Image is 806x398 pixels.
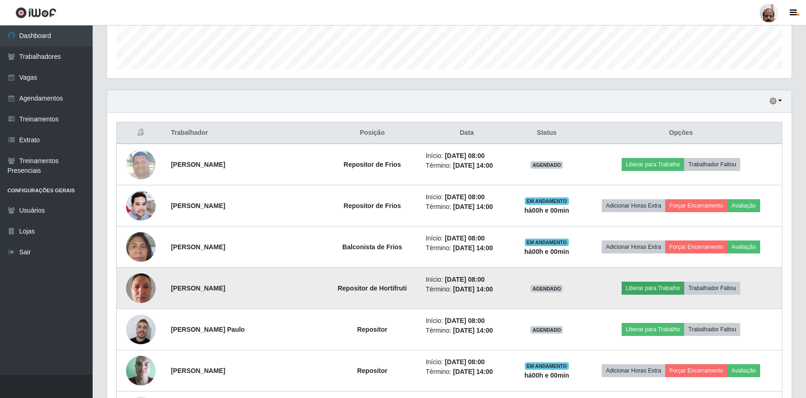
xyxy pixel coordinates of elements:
strong: Repositor de Frios [344,202,401,209]
button: Trabalhador Faltou [684,323,740,336]
strong: Repositor de Hortifruti [338,284,407,292]
img: 1740505535016.jpeg [126,268,156,308]
strong: Repositor de Frios [344,161,401,168]
button: Forçar Encerramento [665,240,727,253]
li: Término: [426,243,508,253]
li: Início: [426,357,508,367]
li: Início: [426,151,508,161]
img: CoreUI Logo [15,7,57,19]
span: AGENDADO [530,161,563,169]
time: [DATE] 14:00 [453,285,493,293]
button: Adicionar Horas Extra [602,199,665,212]
time: [DATE] 14:00 [453,244,493,252]
span: AGENDADO [530,285,563,292]
strong: Balconista de Frios [342,243,402,251]
img: 1736341148646.jpeg [126,351,156,390]
strong: Repositor [357,367,387,374]
button: Forçar Encerramento [665,199,727,212]
button: Trabalhador Faltou [684,282,740,295]
li: Término: [426,367,508,377]
time: [DATE] 14:00 [453,203,493,210]
span: EM ANDAMENTO [525,239,569,246]
img: 1744284341350.jpeg [126,191,156,221]
strong: há 00 h e 00 min [524,207,569,214]
th: Posição [324,122,420,144]
th: Data [420,122,514,144]
button: Avaliação [727,364,760,377]
li: Início: [426,234,508,243]
span: EM ANDAMENTO [525,197,569,205]
time: [DATE] 14:00 [453,368,493,375]
button: Avaliação [727,240,760,253]
time: [DATE] 08:00 [445,193,485,201]
span: AGENDADO [530,326,563,334]
time: [DATE] 08:00 [445,358,485,366]
span: EM ANDAMENTO [525,362,569,370]
li: Início: [426,316,508,326]
li: Início: [426,275,508,284]
strong: [PERSON_NAME] [171,202,225,209]
button: Liberar para Trabalho [622,323,684,336]
strong: Repositor [357,326,387,333]
strong: [PERSON_NAME] [171,243,225,251]
time: [DATE] 14:00 [453,327,493,334]
img: 1744226938039.jpeg [126,313,156,346]
button: Trabalhador Faltou [684,158,740,171]
time: [DATE] 08:00 [445,276,485,283]
button: Avaliação [727,199,760,212]
th: Opções [580,122,782,144]
strong: há 00 h e 00 min [524,372,569,379]
button: Forçar Encerramento [665,364,727,377]
th: Trabalhador [165,122,324,144]
time: [DATE] 14:00 [453,162,493,169]
li: Início: [426,192,508,202]
strong: [PERSON_NAME] [171,284,225,292]
time: [DATE] 08:00 [445,317,485,324]
button: Liberar para Trabalho [622,282,684,295]
th: Status [513,122,580,144]
button: Adicionar Horas Extra [602,240,665,253]
time: [DATE] 08:00 [445,234,485,242]
li: Término: [426,161,508,171]
time: [DATE] 08:00 [445,152,485,159]
strong: há 00 h e 00 min [524,248,569,255]
li: Término: [426,202,508,212]
strong: [PERSON_NAME] Paulo [171,326,245,333]
li: Término: [426,326,508,335]
img: 1697490161329.jpeg [126,145,156,184]
button: Liberar para Trabalho [622,158,684,171]
li: Término: [426,284,508,294]
button: Adicionar Horas Extra [602,364,665,377]
strong: [PERSON_NAME] [171,367,225,374]
img: 1706817877089.jpeg [126,227,156,266]
strong: [PERSON_NAME] [171,161,225,168]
